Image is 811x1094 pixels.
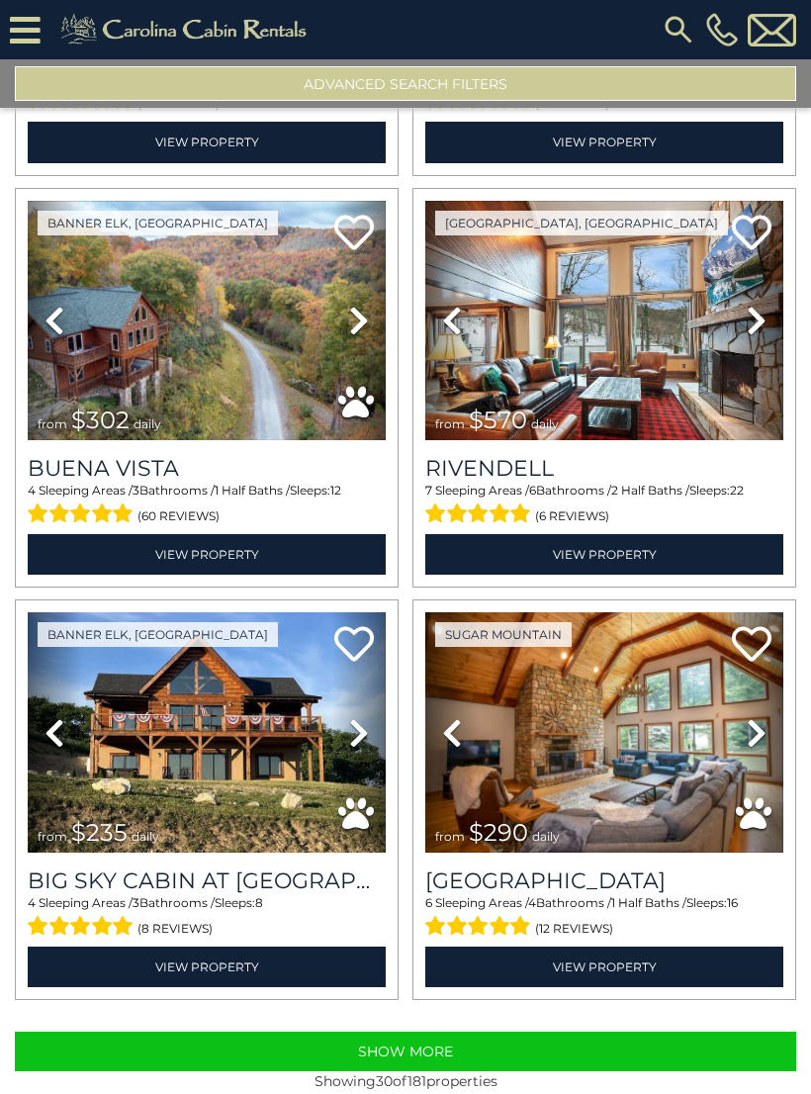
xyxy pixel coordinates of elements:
[425,534,783,575] a: View Property
[469,406,527,434] span: $570
[330,483,341,498] span: 12
[730,483,744,498] span: 22
[28,894,386,942] div: Sleeping Areas / Bathrooms / Sleeps:
[535,503,609,529] span: (6 reviews)
[28,867,386,894] a: Big Sky Cabin at [GEOGRAPHIC_DATA]
[425,482,783,529] div: Sleeping Areas / Bathrooms / Sleeps:
[425,612,783,853] img: thumbnail_163272743.jpeg
[38,829,67,844] span: from
[133,895,139,910] span: 3
[435,829,465,844] span: from
[425,895,432,910] span: 6
[50,10,323,49] img: Khaki-logo.png
[425,894,783,942] div: Sleeping Areas / Bathrooms / Sleeps:
[535,916,613,942] span: (12 reviews)
[435,416,465,431] span: from
[532,829,560,844] span: daily
[425,455,783,482] a: Rivendell
[38,622,278,647] a: Banner Elk, [GEOGRAPHIC_DATA]
[531,416,559,431] span: daily
[255,895,263,910] span: 8
[732,213,771,255] a: Add to favorites
[38,416,67,431] span: from
[28,483,36,498] span: 4
[661,12,696,47] img: search-regular.svg
[425,122,783,162] a: View Property
[28,201,386,441] img: thumbnail_163272494.jpeg
[528,895,536,910] span: 4
[15,66,796,101] button: Advanced Search Filters
[435,211,728,235] a: [GEOGRAPHIC_DATA], [GEOGRAPHIC_DATA]
[732,624,771,667] a: Add to favorites
[132,829,159,844] span: daily
[425,867,783,894] a: [GEOGRAPHIC_DATA]
[425,867,783,894] h3: Sugar Mountain Lodge
[137,916,213,942] span: (8 reviews)
[435,622,572,647] a: Sugar Mountain
[334,213,374,255] a: Add to favorites
[28,895,36,910] span: 4
[334,624,374,667] a: Add to favorites
[134,416,161,431] span: daily
[727,895,738,910] span: 16
[137,503,220,529] span: (60 reviews)
[425,483,432,498] span: 7
[28,482,386,529] div: Sleeping Areas / Bathrooms / Sleeps:
[611,483,689,498] span: 2 Half Baths /
[133,483,139,498] span: 3
[611,895,686,910] span: 1 Half Baths /
[469,818,528,847] span: $290
[28,122,386,162] a: View Property
[425,201,783,441] img: thumbnail_165669710.jpeg
[28,534,386,575] a: View Property
[15,1071,796,1091] p: Showing of properties
[71,818,128,847] span: $235
[28,612,386,853] img: thumbnail_167077826.jpeg
[425,947,783,987] a: View Property
[701,13,743,46] a: [PHONE_NUMBER]
[28,867,386,894] h3: Big Sky Cabin at Monteagle
[71,406,130,434] span: $302
[215,483,290,498] span: 1 Half Baths /
[376,1072,393,1090] span: 30
[529,483,536,498] span: 6
[407,1072,426,1090] span: 181
[15,1032,796,1071] button: Show More
[28,947,386,987] a: View Property
[38,211,278,235] a: Banner Elk, [GEOGRAPHIC_DATA]
[28,455,386,482] a: Buena Vista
